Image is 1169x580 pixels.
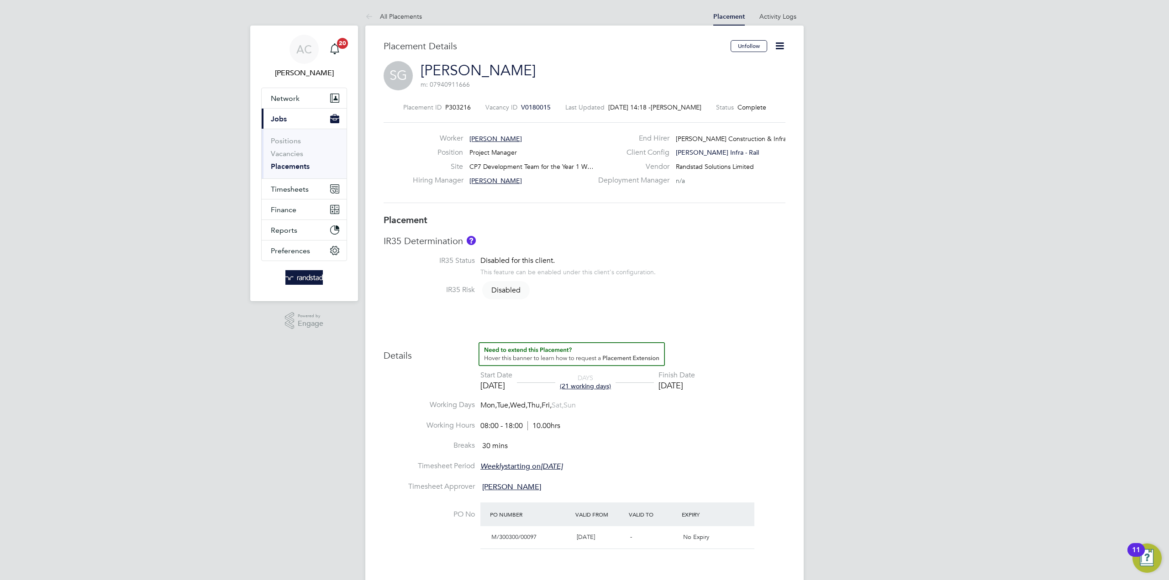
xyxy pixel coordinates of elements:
[479,342,665,366] button: How to extend a Placement?
[384,421,475,430] label: Working Hours
[542,401,552,410] span: Fri,
[261,68,347,78] span: Audwin Cheung
[261,270,347,285] a: Go to home page
[683,533,709,541] span: No Expiry
[384,482,475,491] label: Timesheet Approver
[262,129,347,178] div: Jobs
[384,61,413,90] span: SG
[261,35,347,78] a: AC[PERSON_NAME]
[731,40,767,52] button: Unfollow
[565,103,605,111] label: Last Updated
[271,149,303,158] a: Vacancies
[469,148,517,157] span: Project Manager
[573,506,627,523] div: Valid From
[555,374,616,390] div: DAYS
[521,103,551,111] span: V0180015
[285,312,324,329] a: Powered byEngage
[482,281,530,299] span: Disabled
[298,312,323,320] span: Powered by
[630,533,632,541] span: -
[384,342,785,361] h3: Details
[480,401,497,410] span: Mon,
[285,270,323,285] img: randstad-logo-retina.png
[676,162,754,171] span: Randstad Solutions Limited
[480,421,560,431] div: 08:00 - 18:00
[384,285,475,295] label: IR35 Risk
[510,401,527,410] span: Wed,
[296,43,312,55] span: AC
[421,80,470,89] span: m: 07940911666
[593,148,669,157] label: Client Config
[384,400,475,410] label: Working Days
[365,12,422,21] a: All Placements
[271,226,297,235] span: Reports
[469,177,522,185] span: [PERSON_NAME]
[482,482,541,491] span: [PERSON_NAME]
[497,401,510,410] span: Tue,
[485,103,517,111] label: Vacancy ID
[271,94,300,103] span: Network
[384,40,724,52] h3: Placement Details
[384,510,475,519] label: PO No
[413,162,463,172] label: Site
[713,13,745,21] a: Placement
[679,506,733,523] div: Expiry
[262,199,347,219] button: Finance
[658,371,695,380] div: Finish Date
[759,12,796,21] a: Activity Logs
[593,162,669,172] label: Vendor
[676,177,685,185] span: n/a
[262,240,347,261] button: Preferences
[651,103,701,111] span: [PERSON_NAME]
[262,179,347,199] button: Timesheets
[480,266,656,276] div: This feature can be enabled under this client's configuration.
[527,401,542,410] span: Thu,
[1132,550,1140,562] div: 11
[593,176,669,185] label: Deployment Manager
[421,62,536,79] a: [PERSON_NAME]
[298,320,323,328] span: Engage
[560,382,611,390] span: (21 working days)
[403,103,442,111] label: Placement ID
[262,220,347,240] button: Reports
[384,256,475,266] label: IR35 Status
[326,35,344,64] a: 20
[337,38,348,49] span: 20
[445,103,471,111] span: P303216
[608,103,651,111] span: [DATE] 14:18 -
[271,185,309,193] span: Timesheets
[563,401,576,410] span: Sun
[527,421,560,430] span: 10.00hrs
[271,205,296,214] span: Finance
[271,136,301,145] a: Positions
[262,88,347,108] button: Network
[384,441,475,450] label: Breaks
[593,134,669,143] label: End Hirer
[271,162,310,171] a: Placements
[577,533,595,541] span: [DATE]
[413,148,463,157] label: Position
[676,148,759,157] span: [PERSON_NAME] Infra - Rail
[482,441,508,450] span: 30 mins
[467,236,476,245] button: About IR35
[480,380,512,391] div: [DATE]
[480,371,512,380] div: Start Date
[469,135,522,143] span: [PERSON_NAME]
[262,109,347,129] button: Jobs
[716,103,734,111] label: Status
[488,506,573,523] div: PO Number
[1132,543,1162,573] button: Open Resource Center, 11 new notifications
[250,26,358,301] nav: Main navigation
[627,506,680,523] div: Valid To
[480,462,505,471] em: Weekly
[676,135,798,143] span: [PERSON_NAME] Construction & Infrast…
[552,401,563,410] span: Sat,
[384,461,475,471] label: Timesheet Period
[480,256,555,265] span: Disabled for this client.
[658,380,695,391] div: [DATE]
[271,246,310,255] span: Preferences
[469,162,594,171] span: CP7 Development Team for the Year 1 W…
[480,462,563,471] span: starting on
[271,115,287,123] span: Jobs
[384,214,427,225] b: Placement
